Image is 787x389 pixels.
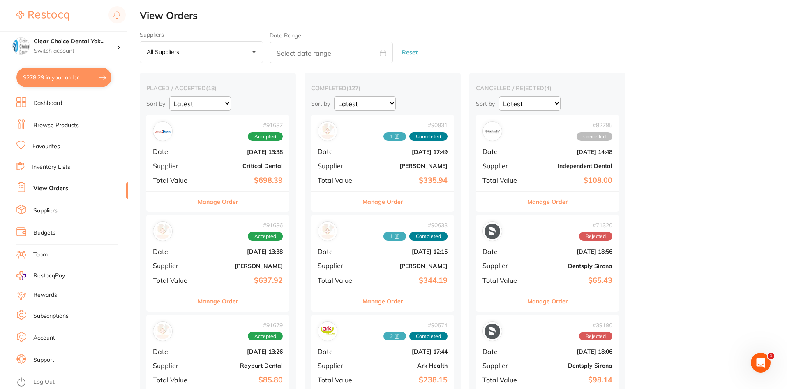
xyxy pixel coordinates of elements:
div: Critical Dental#91687AcceptedDate[DATE] 13:38SupplierCritical DentalTotal Value$698.39Manage Order [146,115,289,212]
button: Log Out [16,376,125,389]
h2: View Orders [140,10,787,21]
button: Manage Order [527,291,568,311]
a: Browse Products [33,121,79,130]
img: RestocqPay [16,271,26,280]
b: $108.00 [530,176,612,185]
img: Dentsply Sirona [485,324,500,339]
button: Manage Order [527,192,568,212]
span: Date [482,348,524,355]
span: # 91679 [248,322,283,328]
span: Total Value [318,177,359,184]
a: Support [33,356,54,364]
span: Accepted [248,132,283,141]
b: [DATE] 18:06 [530,348,612,355]
button: Manage Order [198,291,238,311]
span: Supplier [482,362,524,369]
b: [DATE] 18:56 [530,248,612,255]
span: Date [482,148,524,155]
img: Clear Choice Dental Yokine [13,38,29,54]
span: Supplier [318,262,359,269]
b: $98.14 [530,376,612,384]
span: # 90574 [383,322,448,328]
p: All suppliers [147,48,182,56]
b: Raypurt Dental [201,362,283,369]
span: Completed [409,132,448,141]
img: Dentsply Sirona [485,224,500,239]
span: Date [482,248,524,255]
button: $278.29 in your order [16,68,111,87]
h2: placed / accepted ( 18 ) [146,84,289,92]
b: [DATE] 14:48 [530,149,612,155]
b: $698.39 [201,176,283,185]
span: Total Value [318,376,359,384]
b: [DATE] 13:38 [201,248,283,255]
a: Favourites [32,142,60,151]
button: Reset [399,42,420,63]
img: Henry Schein Halas [320,123,335,139]
span: # 39190 [579,322,612,328]
div: Henry Schein Halas#91686AcceptedDate[DATE] 13:38Supplier[PERSON_NAME]Total Value$637.92Manage Order [146,215,289,312]
img: Independent Dental [485,123,500,139]
p: Switch account [34,47,117,55]
span: Date [153,148,194,155]
span: Supplier [153,162,194,170]
span: Total Value [153,177,194,184]
span: Rejected [579,332,612,341]
b: $238.15 [365,376,448,384]
span: Rejected [579,232,612,241]
img: Henry Schein Halas [320,224,335,239]
button: Manage Order [198,192,238,212]
button: All suppliers [140,41,263,63]
b: Ark Health [365,362,448,369]
a: View Orders [33,184,68,193]
b: [PERSON_NAME] [365,163,448,169]
span: 1 [768,353,774,359]
b: [PERSON_NAME] [201,263,283,269]
p: Sort by [311,100,330,107]
span: Received [383,132,406,141]
b: $344.19 [365,276,448,285]
span: RestocqPay [33,272,65,280]
a: Team [33,251,48,259]
a: Restocq Logo [16,6,69,25]
a: Account [33,334,55,342]
b: [PERSON_NAME] [365,263,448,269]
b: Dentsply Sirona [530,362,612,369]
b: [DATE] 13:38 [201,149,283,155]
b: $637.92 [201,276,283,285]
span: Date [153,248,194,255]
b: $335.94 [365,176,448,185]
label: Suppliers [140,31,263,38]
a: RestocqPay [16,271,65,280]
button: Manage Order [362,291,403,311]
b: [DATE] 17:44 [365,348,448,355]
span: Received [383,332,406,341]
img: Henry Schein Halas [155,224,171,239]
span: Date [318,248,359,255]
a: Budgets [33,229,55,237]
img: Restocq Logo [16,11,69,21]
b: $65.43 [530,276,612,285]
span: Date [318,148,359,155]
span: Total Value [482,376,524,384]
img: Ark Health [320,324,335,339]
a: Suppliers [33,207,58,215]
span: # 71320 [579,222,612,228]
span: Supplier [153,262,194,269]
a: Inventory Lists [32,163,70,171]
p: Sort by [146,100,165,107]
iframe: Intercom live chat [751,353,771,373]
b: [DATE] 13:26 [201,348,283,355]
span: # 90831 [383,122,448,128]
b: Independent Dental [530,163,612,169]
b: Critical Dental [201,163,283,169]
span: Total Value [318,277,359,284]
span: Supplier [482,162,524,170]
span: Received [383,232,406,241]
span: Supplier [153,362,194,369]
span: Total Value [153,376,194,384]
span: Supplier [482,262,524,269]
span: Accepted [248,232,283,241]
h2: cancelled / rejected ( 4 ) [476,84,619,92]
a: Dashboard [33,99,62,107]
